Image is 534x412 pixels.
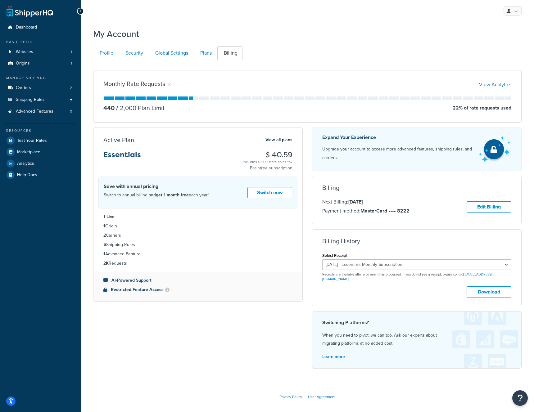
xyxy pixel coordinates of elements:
button: Open Resource Center [512,390,528,406]
a: Carriers 2 [5,82,76,94]
div: Basic Setup [5,39,76,45]
label: Select Receipt [322,253,347,258]
a: Marketplace [5,146,76,158]
a: Advanced Features 0 [5,106,76,117]
a: Global Settings [149,46,193,60]
span: | [305,394,305,400]
p: 2,000 Plan Limit [115,104,165,112]
a: View Analytics [479,81,511,88]
span: / [116,103,118,113]
li: Carriers [103,232,292,239]
span: Websites [16,49,33,55]
h3: Monthly Rate Requests [103,80,165,87]
a: Plans [194,46,217,60]
span: 1 [71,49,72,55]
div: Resources [5,128,76,133]
span: Marketplace [17,150,40,155]
a: Dashboard [5,22,76,33]
li: Restricted Feature Access [103,286,292,293]
span: Carriers [16,85,31,91]
a: Learn more [322,353,345,360]
a: [EMAIL_ADDRESS][DOMAIN_NAME] [322,272,492,281]
a: Switch now [247,187,292,199]
h3: Active Plan [103,137,134,143]
a: Billing [217,46,242,60]
h3: Essentials [103,151,141,164]
p: When you need to pivot, we can too. Ask our experts about migrating platforms at no added cost. [322,331,511,347]
button: Download [467,286,511,298]
li: Carriers [5,82,76,94]
h3: $ 40.59 [243,151,292,159]
span: Test Your Rates [17,138,47,143]
span: 0 [70,109,72,114]
span: Origins [16,61,30,66]
span: Dashboard [16,25,37,30]
a: Websites 1 [5,46,76,58]
a: Edit Billing [467,201,511,213]
strong: 5 [103,241,106,248]
a: Profile [93,46,118,60]
p: Receipts are available after a payment has processed. If you do not see a receipt, please contact [322,272,511,282]
strong: get 1 month free [156,192,189,198]
div: Manage Shipping [5,75,76,81]
li: Shipping Rules [103,241,292,248]
h1: My Account [93,28,139,40]
a: Expand Your Experience Upgrade your account to access more advanced features, shipping rules, and... [312,128,522,171]
p: Upgrade your account to access more advanced features, shipping rules, and carriers. [322,145,473,162]
li: Requests [103,260,292,267]
p: Expand Your Experience [322,133,473,142]
p: Switch to annual billing and each year! [104,191,209,199]
span: Shipping Rules [16,97,45,102]
h4: Switching Platforms? [322,319,511,326]
span: Help Docs [17,172,37,178]
div: Includes $3.09 state sales tax [243,159,292,165]
strong: 1 [103,223,105,229]
span: Analytics [17,161,34,166]
li: Advanced Features [5,106,76,117]
a: Test Your Rates [5,135,76,146]
span: 2 [70,85,72,91]
a: User Agreement [308,394,336,400]
a: Shipping Rules [5,94,76,105]
p: Next Billing: [322,198,410,206]
li: Origins [5,58,76,69]
a: Help Docs [5,169,76,181]
strong: 2 [103,232,106,239]
a: Privacy Policy [279,394,302,400]
a: Security [119,46,148,60]
strong: MasterCard •••• 8222 [360,207,410,214]
p: 440 [103,104,115,112]
p: Braintree subscription [243,165,292,171]
p: 22 % of rate requests used [453,104,511,112]
strong: 2K [103,260,109,266]
span: Advanced Features [16,109,53,114]
h3: Billing [322,184,339,191]
h3: Billing History [322,238,360,244]
li: AI-Powered Support [103,277,292,284]
a: ShipperHQ Home [7,5,53,17]
li: Websites [5,46,76,58]
a: Origins 1 [5,58,76,69]
li: Origin [103,223,292,230]
a: Analytics [5,158,76,169]
strong: 1 Live [103,213,115,220]
strong: 1 [103,251,105,257]
h4: Save with annual pricing [104,183,209,190]
a: View all plans [265,136,292,144]
strong: [DATE] [348,198,363,205]
span: 1 [71,61,72,66]
li: Advanced Feature [103,251,292,257]
p: Payment method: [322,207,410,215]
